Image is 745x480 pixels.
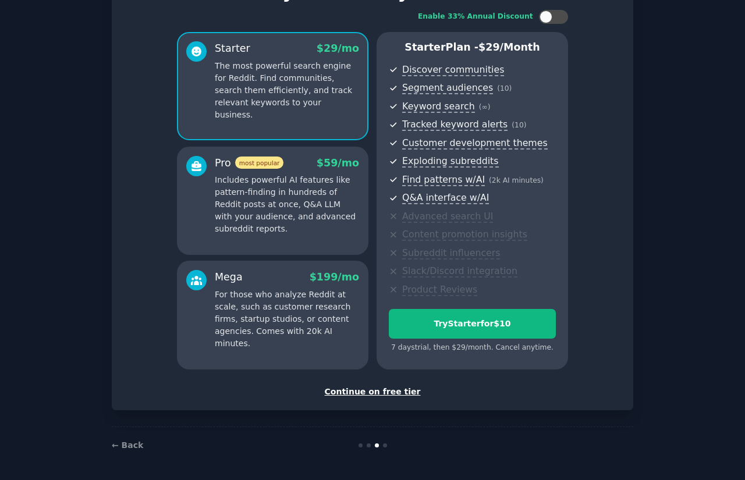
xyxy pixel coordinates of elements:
span: ( 2k AI minutes ) [489,176,544,184]
span: Advanced search UI [402,211,493,223]
span: ( 10 ) [497,84,512,93]
span: $ 29 /month [478,41,540,53]
span: most popular [235,157,284,169]
span: Segment audiences [402,82,493,94]
span: Find patterns w/AI [402,174,485,186]
span: Keyword search [402,101,475,113]
span: $ 59 /mo [317,157,359,169]
span: Product Reviews [402,284,477,296]
div: Try Starter for $10 [389,318,555,330]
span: Slack/Discord integration [402,265,517,278]
div: Starter [215,41,250,56]
p: For those who analyze Reddit at scale, such as customer research firms, startup studios, or conte... [215,289,359,350]
div: Mega [215,270,243,285]
span: Tracked keyword alerts [402,119,508,131]
div: Pro [215,156,283,170]
a: ← Back [112,440,143,450]
p: The most powerful search engine for Reddit. Find communities, search them efficiently, and track ... [215,60,359,121]
button: TryStarterfor$10 [389,309,556,339]
span: ( ∞ ) [479,103,491,111]
span: Customer development themes [402,137,548,150]
span: $ 29 /mo [317,42,359,54]
div: Enable 33% Annual Discount [418,12,533,22]
span: $ 199 /mo [310,271,359,283]
span: Discover communities [402,64,504,76]
span: ( 10 ) [512,121,526,129]
div: 7 days trial, then $ 29 /month . Cancel anytime. [389,343,556,353]
p: Includes powerful AI features like pattern-finding in hundreds of Reddit posts at once, Q&A LLM w... [215,174,359,235]
span: Q&A interface w/AI [402,192,489,204]
div: Continue on free tier [124,386,621,398]
p: Starter Plan - [389,40,556,55]
span: Exploding subreddits [402,155,498,168]
span: Content promotion insights [402,229,527,241]
span: Subreddit influencers [402,247,500,259]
